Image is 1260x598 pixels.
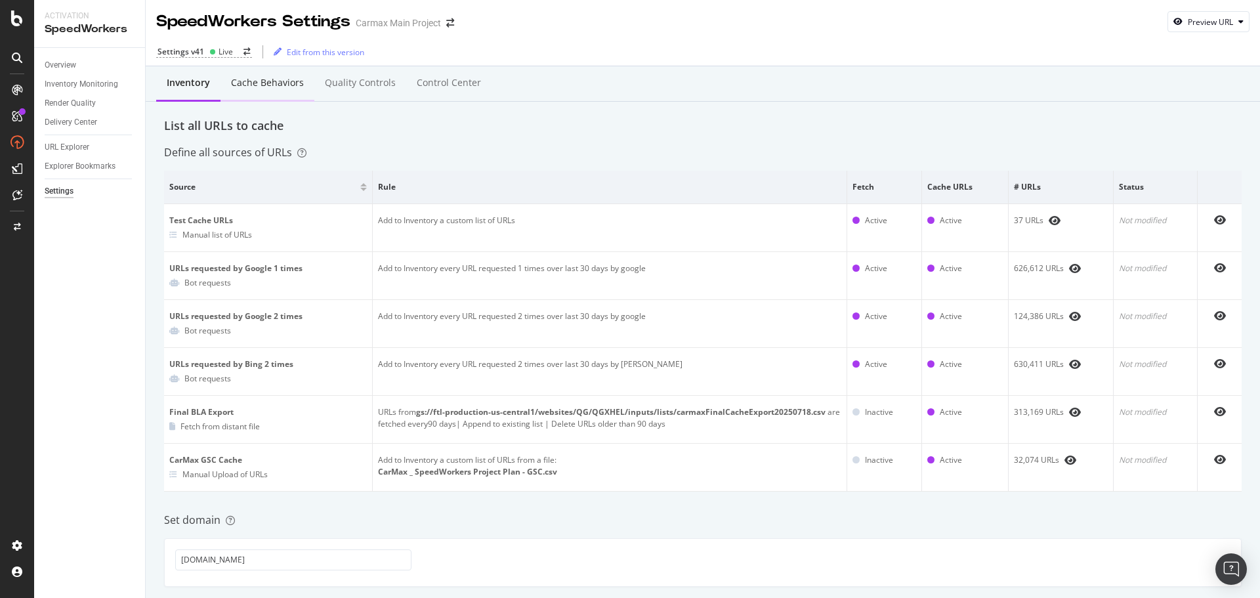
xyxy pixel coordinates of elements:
[852,181,913,193] span: Fetch
[1069,263,1081,274] div: eye
[325,76,396,89] div: Quality Controls
[45,58,136,72] a: Overview
[378,454,841,466] div: Add to Inventory a custom list of URLs from a file:
[167,76,210,89] div: Inventory
[1014,406,1108,418] div: 313,169 URLs
[865,215,887,226] div: Active
[1069,407,1081,417] div: eye
[287,47,364,58] div: Edit from this version
[1119,358,1192,370] div: Not modified
[940,310,962,322] div: Active
[927,181,999,193] span: Cache URLs
[45,96,96,110] div: Render Quality
[865,454,893,466] div: Inactive
[45,160,136,173] a: Explorer Bookmarks
[417,76,481,89] div: Control Center
[373,252,847,300] td: Add to Inventory every URL requested 1 times over last 30 days by google
[169,454,367,466] div: CarMax GSC Cache
[1214,454,1226,465] div: eye
[1069,359,1081,370] div: eye
[940,406,962,418] div: Active
[356,16,441,30] div: Carmax Main Project
[1214,215,1226,225] div: eye
[1214,263,1226,273] div: eye
[1119,263,1192,274] div: Not modified
[180,421,260,432] div: Fetch from distant file
[1119,454,1192,466] div: Not modified
[184,373,231,384] div: Bot requests
[1215,553,1247,585] div: Open Intercom Messenger
[231,76,304,89] div: Cache behaviors
[1119,181,1189,193] span: Status
[184,277,231,288] div: Bot requests
[1069,311,1081,322] div: eye
[182,229,252,240] div: Manual list of URLs
[1014,310,1108,322] div: 124,386 URLs
[1014,454,1108,466] div: 32,074 URLs
[169,181,357,193] span: Source
[865,310,887,322] div: Active
[1119,215,1192,226] div: Not modified
[45,96,136,110] a: Render Quality
[1119,406,1192,418] div: Not modified
[378,406,841,430] div: URLs from are fetched every 90 days | Append to existing list | Delete URLs older than 90 days
[45,116,97,129] div: Delivery Center
[940,358,962,370] div: Active
[940,454,962,466] div: Active
[378,466,841,478] div: CarMax _ SpeedWorkers Project Plan - GSC.csv
[45,58,76,72] div: Overview
[373,204,847,252] td: Add to Inventory a custom list of URLs
[243,48,251,56] div: arrow-right-arrow-left
[1214,310,1226,321] div: eye
[169,263,367,274] div: URLs requested by Google 1 times
[1049,215,1060,226] div: eye
[268,41,364,62] button: Edit from this version
[169,310,367,322] div: URLs requested by Google 2 times
[416,406,826,417] b: gs://ftl-production-us-central1/websites/QG/QGXHEL/inputs/lists/carmaxFinalCacheExport20250718.csv
[45,11,135,22] div: Activation
[45,140,136,154] a: URL Explorer
[1064,455,1076,465] div: eye
[182,469,268,480] div: Manual Upload of URLs
[164,513,1242,528] div: Set domain
[45,77,118,91] div: Inventory Monitoring
[1188,16,1233,28] div: Preview URL
[169,215,367,226] div: Test Cache URLs
[1119,310,1192,322] div: Not modified
[373,348,847,396] td: Add to Inventory every URL requested 2 times over last 30 days by [PERSON_NAME]
[446,18,454,28] div: arrow-right-arrow-left
[940,215,962,226] div: Active
[1014,358,1108,370] div: 630,411 URLs
[157,46,204,57] div: Settings v41
[1014,263,1108,274] div: 626,612 URLs
[219,46,233,57] div: Live
[184,325,231,336] div: Bot requests
[169,358,367,370] div: URLs requested by Bing 2 times
[373,300,847,348] td: Add to Inventory every URL requested 2 times over last 30 days by google
[865,358,887,370] div: Active
[1014,181,1104,193] span: # URLs
[164,145,306,160] div: Define all sources of URLs
[45,22,135,37] div: SpeedWorkers
[1214,358,1226,369] div: eye
[1214,406,1226,417] div: eye
[45,184,136,198] a: Settings
[378,181,838,193] span: Rule
[156,11,350,33] div: SpeedWorkers Settings
[1014,215,1108,226] div: 37 URLs
[1167,11,1249,32] button: Preview URL
[865,406,893,418] div: Inactive
[45,77,136,91] a: Inventory Monitoring
[164,117,1242,135] div: List all URLs to cache
[45,140,89,154] div: URL Explorer
[45,184,73,198] div: Settings
[865,263,887,274] div: Active
[169,406,367,418] div: Final BLA Export
[45,116,136,129] a: Delivery Center
[45,160,115,173] div: Explorer Bookmarks
[940,263,962,274] div: Active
